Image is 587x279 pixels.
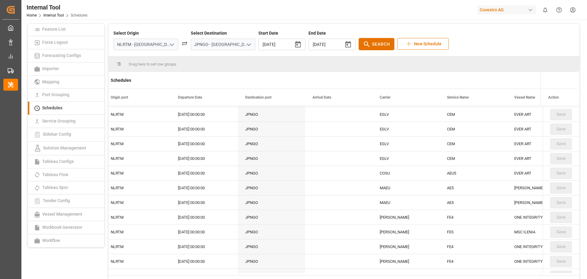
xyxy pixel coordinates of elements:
[40,40,70,45] span: Force Logout
[167,40,176,49] button: open menu
[171,210,238,224] div: [DATE] 00:00:00
[103,122,171,136] div: NLRTM
[103,166,171,180] div: NLRTM
[440,239,507,254] div: FE4
[27,3,87,12] div: Internal Tool
[507,166,574,180] div: EVER ART
[103,239,171,254] div: NLRTM
[543,166,579,181] div: Press SPACE to select this row.
[40,92,71,97] span: Port Grouping
[40,79,61,84] span: Mapping
[507,195,574,210] div: [PERSON_NAME] MAERSK
[40,172,70,177] span: Tableau Flow
[372,166,440,180] div: COSU
[372,225,440,239] div: [PERSON_NAME]
[171,254,238,269] div: [DATE] 00:00:00
[543,122,579,137] div: Press SPACE to select this row.
[191,39,256,50] input: City / Port of arrival
[28,221,104,234] a: Workbook Generator
[28,102,104,115] a: Schedules
[440,225,507,239] div: FE5
[440,151,507,166] div: CEM
[440,195,507,210] div: AE5
[129,62,176,66] span: Drag here to set row groups
[28,194,104,208] a: Tender Config
[171,122,238,136] div: [DATE] 00:00:00
[440,254,507,269] div: FE4
[191,30,256,36] h4: Select Destination
[28,49,104,62] a: Forecasting Configs
[552,3,566,17] button: Help Center
[238,210,305,224] div: JPNGO
[28,115,104,128] a: Service Grouping
[440,107,507,122] div: CEM
[397,38,449,50] button: New Schedule
[28,76,104,89] a: Mapping
[440,166,507,180] div: AEU5
[28,23,104,36] a: Feature List
[41,132,73,137] span: Sidebar Config
[548,95,559,100] span: Action
[477,4,538,16] button: Covestro AG
[543,107,579,122] div: Press SPACE to select this row.
[41,145,88,150] span: Solution Management
[372,239,440,254] div: [PERSON_NAME]
[28,234,104,247] a: Workflow
[238,137,305,151] div: JPNGO
[40,105,64,110] span: Schedules
[507,122,574,136] div: EVER ART
[507,151,574,166] div: EVER ART
[28,155,104,168] a: Tableau Configs
[40,119,77,123] span: Service Grouping
[543,210,579,225] div: Press SPACE to select this row.
[372,122,440,136] div: EGLV
[40,225,84,230] span: Workbook Generator
[171,137,238,151] div: [DATE] 00:00:00
[359,38,394,50] button: Search
[238,122,305,136] div: JPNGO
[440,210,507,224] div: FE4
[440,137,507,151] div: CEM
[40,238,62,243] span: Workflow
[28,208,104,221] a: Vessel Management
[103,137,171,151] div: NLRTM
[372,181,440,195] div: MAEU
[372,151,440,166] div: EGLV
[507,137,574,151] div: EVER ART
[113,30,178,36] h4: Select Origin
[372,41,390,47] span: Search
[103,225,171,239] div: NLRTM
[543,225,579,239] div: Press SPACE to select this row.
[258,30,305,36] h4: Start Date
[372,137,440,151] div: EGLV
[111,78,131,83] span: Schedules
[40,27,68,32] span: Feature List
[543,195,579,210] div: Press SPACE to select this row.
[507,181,574,195] div: [PERSON_NAME] MAERSK
[507,225,574,239] div: MSC ILENIA
[103,151,171,166] div: NLRTM
[238,181,305,195] div: JPNGO
[171,181,238,195] div: [DATE] 00:00:00
[103,210,171,224] div: NLRTM
[543,254,579,269] div: Press SPACE to select this row.
[28,36,104,49] a: Force Logout
[28,62,104,76] a: Importer
[244,40,253,49] button: open menu
[507,210,574,224] div: ONE INTEGRITY
[543,181,579,195] div: Press SPACE to select this row.
[543,151,579,166] div: Press SPACE to select this row.
[308,30,356,36] h4: End Date
[28,89,104,102] a: Port Grouping
[171,151,238,166] div: [DATE] 00:00:00
[538,3,552,17] button: show 0 new notifications
[103,195,171,210] div: NLRTM
[40,159,76,164] span: Tableau Configs
[372,195,440,210] div: MAEU
[238,254,305,269] div: JPNGO
[178,95,202,100] span: Departure Date
[372,210,440,224] div: [PERSON_NAME]
[28,181,104,194] a: Tableau Sync
[40,212,84,217] span: Vessel Management
[103,254,171,269] div: NLRTM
